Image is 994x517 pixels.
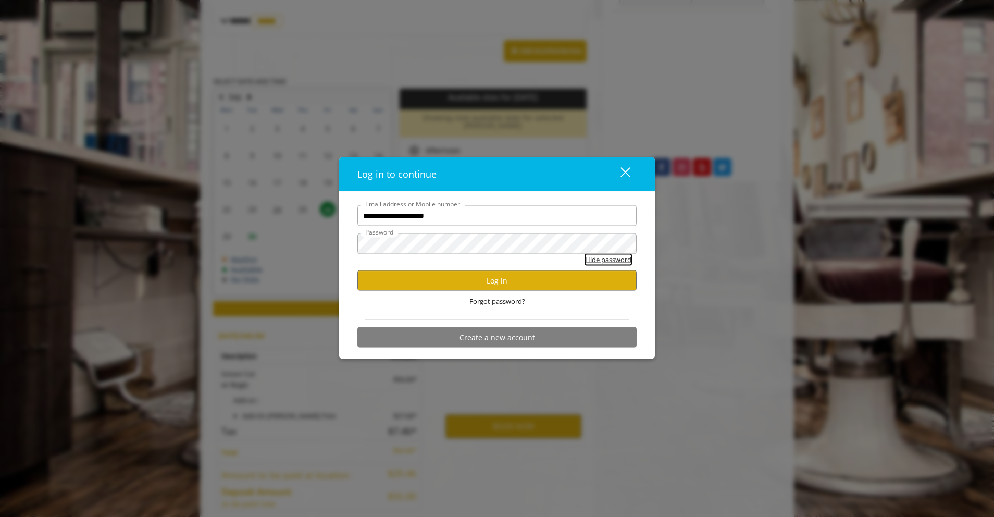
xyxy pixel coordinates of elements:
[608,166,629,182] div: close dialog
[357,270,637,291] button: Log in
[357,205,637,226] input: Email address or Mobile number
[357,168,437,180] span: Log in to continue
[360,227,399,237] label: Password
[469,296,525,307] span: Forgot password?
[601,164,637,185] button: close dialog
[357,327,637,348] button: Create a new account
[360,199,465,209] label: Email address or Mobile number
[357,233,637,254] input: Password
[585,254,631,265] button: Hide password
